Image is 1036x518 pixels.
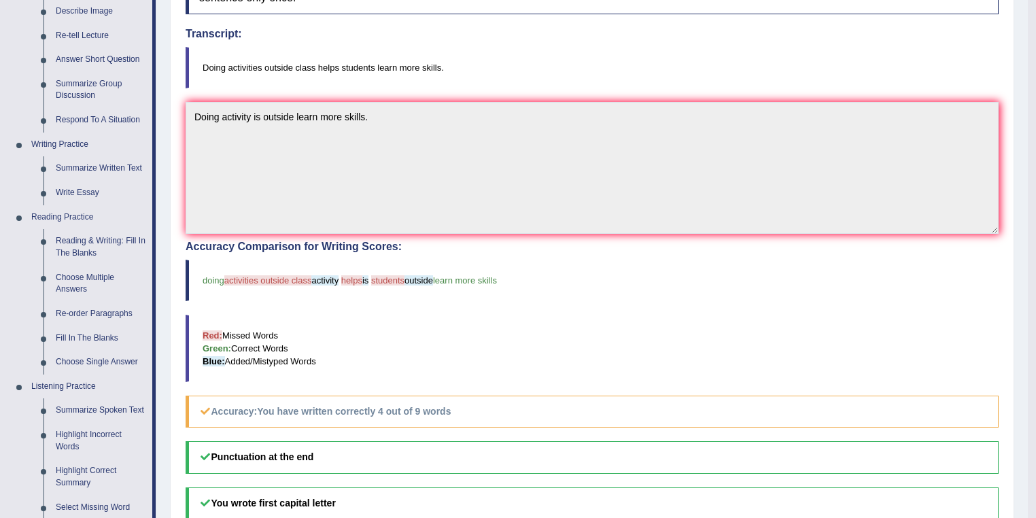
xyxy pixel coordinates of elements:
[50,48,152,72] a: Answer Short Question
[50,350,152,375] a: Choose Single Answer
[50,24,152,48] a: Re-tell Lecture
[50,326,152,351] a: Fill In The Blanks
[186,28,999,40] h4: Transcript:
[433,275,497,286] span: learn more skills
[25,133,152,157] a: Writing Practice
[50,266,152,302] a: Choose Multiple Answers
[362,275,368,286] span: is
[186,241,999,253] h4: Accuracy Comparison for Writing Scores:
[203,330,222,341] b: Red:
[224,275,312,286] span: activities outside class
[25,375,152,399] a: Listening Practice
[186,47,999,88] blockquote: Doing activities outside class helps students learn more skills.
[341,275,362,286] span: helps
[203,343,231,353] b: Green:
[186,315,999,382] blockquote: Missed Words Correct Words Added/Mistyped Words
[257,406,451,417] b: You have written correctly 4 out of 9 words
[371,275,404,286] span: students
[50,302,152,326] a: Re-order Paragraphs
[50,398,152,423] a: Summarize Spoken Text
[50,181,152,205] a: Write Essay
[50,72,152,108] a: Summarize Group Discussion
[50,423,152,459] a: Highlight Incorrect Words
[404,275,433,286] span: outside
[50,156,152,181] a: Summarize Written Text
[25,205,152,230] a: Reading Practice
[203,356,225,366] b: Blue:
[186,396,999,428] h5: Accuracy:
[50,459,152,495] a: Highlight Correct Summary
[50,229,152,265] a: Reading & Writing: Fill In The Blanks
[311,275,339,286] span: activity
[203,275,224,286] span: doing
[186,441,999,473] h5: Punctuation at the end
[50,108,152,133] a: Respond To A Situation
